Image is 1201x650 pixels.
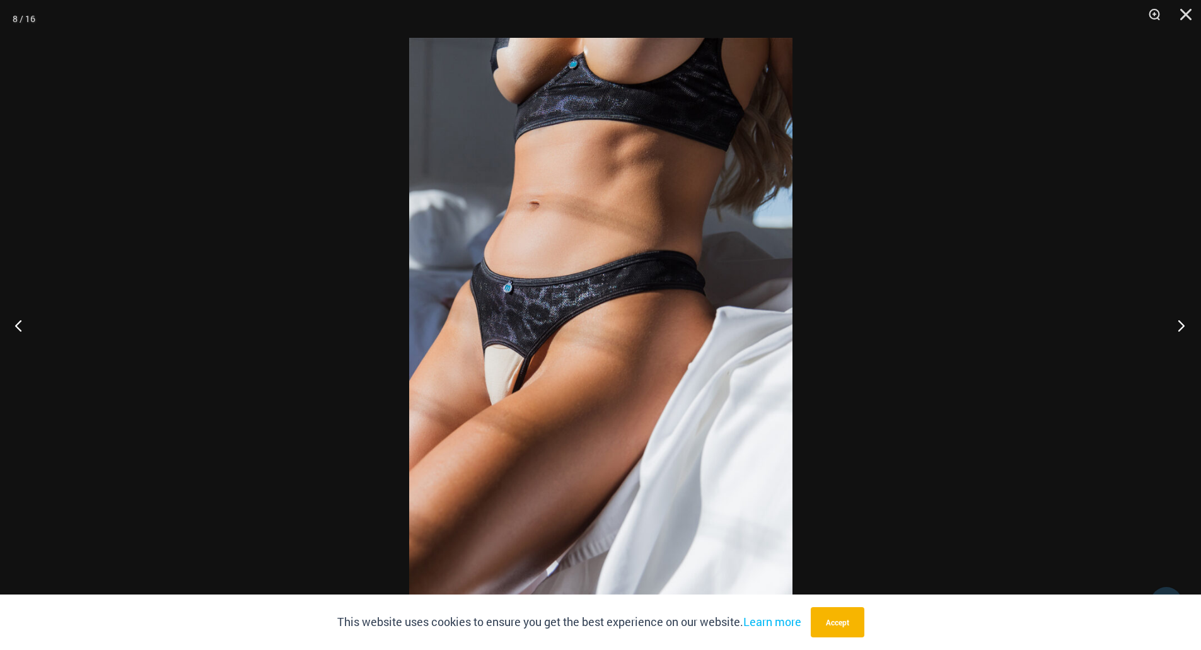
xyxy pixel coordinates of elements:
[743,614,801,629] a: Learn more
[1154,294,1201,357] button: Next
[811,607,864,637] button: Accept
[337,613,801,632] p: This website uses cookies to ensure you get the best experience on our website.
[13,9,35,28] div: 8 / 16
[409,38,792,612] img: Nights Fall Silver Leopard 1036 Bra 6046 Thong 07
